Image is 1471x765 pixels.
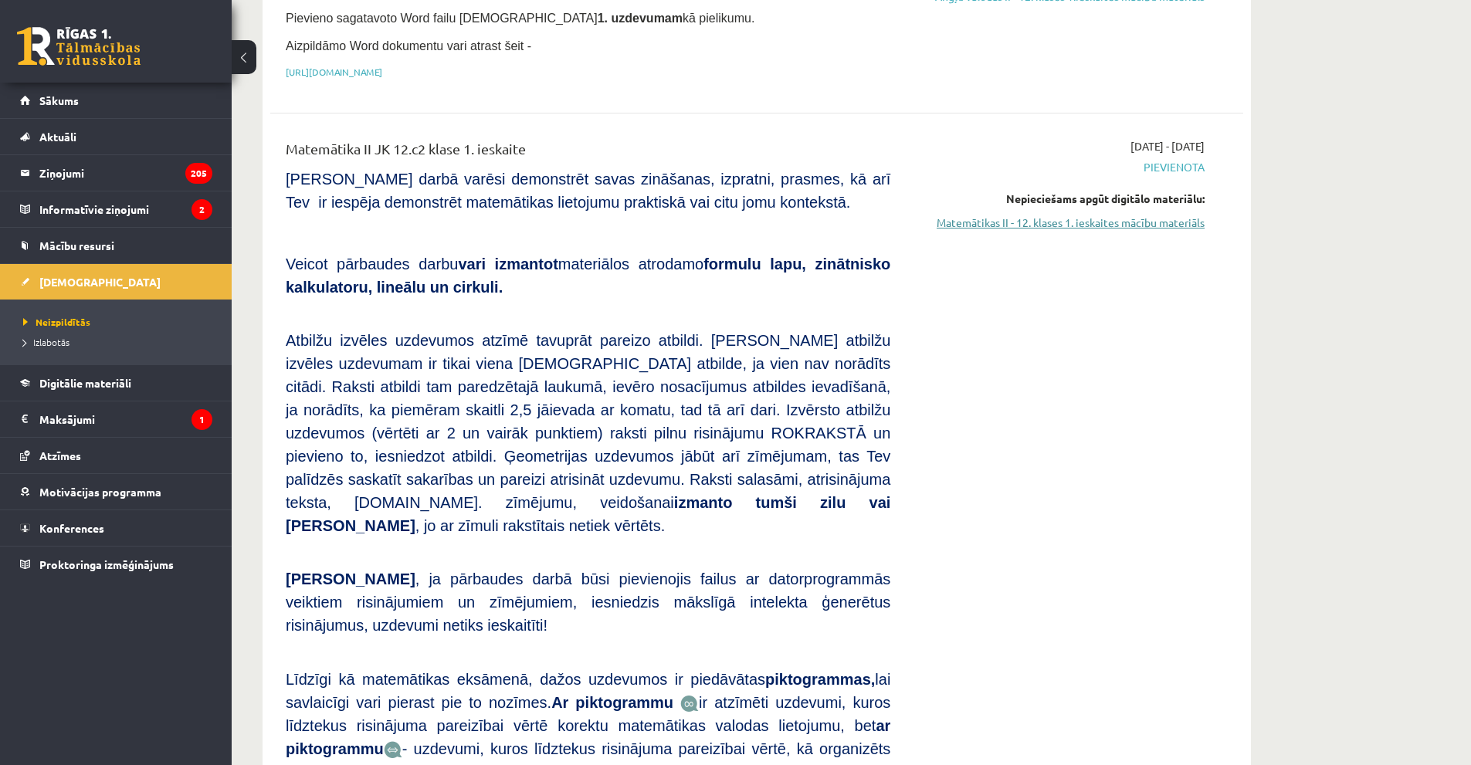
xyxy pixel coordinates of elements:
[286,717,890,757] b: ar piktogrammu
[39,557,174,571] span: Proktoringa izmēģinājums
[39,485,161,499] span: Motivācijas programma
[20,83,212,118] a: Sākums
[286,138,890,167] div: Matemātika II JK 12.c2 klase 1. ieskaite
[17,27,141,66] a: Rīgas 1. Tālmācības vidusskola
[23,315,216,329] a: Neizpildītās
[913,191,1205,207] div: Nepieciešams apgūt digitālo materiālu:
[20,365,212,401] a: Digitālie materiāli
[20,191,212,227] a: Informatīvie ziņojumi2
[286,570,890,634] span: , ja pārbaudes darbā būsi pievienojis failus ar datorprogrammās veiktiem risinājumiem un zīmējumi...
[20,119,212,154] a: Aktuāli
[20,438,212,473] a: Atzīmes
[20,474,212,509] a: Motivācijas programma
[913,215,1205,231] a: Matemātikas II - 12. klases 1. ieskaites mācību materiāls
[765,671,875,688] b: piktogrammas,
[39,239,114,252] span: Mācību resursi
[39,275,161,289] span: [DEMOGRAPHIC_DATA]
[913,159,1205,175] span: Pievienota
[286,171,890,211] span: [PERSON_NAME] darbā varēsi demonstrēt savas zināšanas, izpratni, prasmes, kā arī Tev ir iespēja d...
[286,494,890,534] b: tumši zilu vai [PERSON_NAME]
[286,332,890,534] span: Atbilžu izvēles uzdevumos atzīmē tavuprāt pareizo atbildi. [PERSON_NAME] atbilžu izvēles uzdevuma...
[286,256,890,296] span: Veicot pārbaudes darbu materiālos atrodamo
[39,449,81,462] span: Atzīmes
[20,401,212,437] a: Maksājumi1
[20,547,212,582] a: Proktoringa izmēģinājums
[23,336,69,348] span: Izlabotās
[192,199,212,220] i: 2
[20,510,212,546] a: Konferences
[39,130,76,144] span: Aktuāli
[458,256,558,272] b: vari izmantot
[192,409,212,430] i: 1
[23,316,90,328] span: Neizpildītās
[286,256,890,296] b: formulu lapu, zinātnisko kalkulatoru, lineālu un cirkuli.
[286,66,382,78] a: [URL][DOMAIN_NAME]
[384,741,402,759] img: wKvN42sLe3LLwAAAABJRU5ErkJggg==
[185,163,212,184] i: 205
[1130,138,1205,154] span: [DATE] - [DATE]
[20,155,212,191] a: Ziņojumi205
[39,191,212,227] legend: Informatīvie ziņojumi
[286,12,754,25] span: Pievieno sagatavoto Word failu [DEMOGRAPHIC_DATA] kā pielikumu.
[39,376,131,390] span: Digitālie materiāli
[286,671,890,711] span: Līdzīgi kā matemātikas eksāmenā, dažos uzdevumos ir piedāvātas lai savlaicīgi vari pierast pie to...
[286,39,531,52] span: Aizpildāmo Word dokumentu vari atrast šeit -
[23,335,216,349] a: Izlabotās
[598,12,683,25] strong: 1. uzdevumam
[674,494,733,511] b: izmanto
[286,570,415,587] span: [PERSON_NAME]
[39,155,212,191] legend: Ziņojumi
[680,695,699,713] img: JfuEzvunn4EvwAAAAASUVORK5CYII=
[39,401,212,437] legend: Maksājumi
[20,264,212,300] a: [DEMOGRAPHIC_DATA]
[551,694,673,711] b: Ar piktogrammu
[39,521,104,535] span: Konferences
[286,694,890,757] span: ir atzīmēti uzdevumi, kuros līdztekus risinājuma pareizībai vērtē korektu matemātikas valodas lie...
[20,228,212,263] a: Mācību resursi
[39,93,79,107] span: Sākums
